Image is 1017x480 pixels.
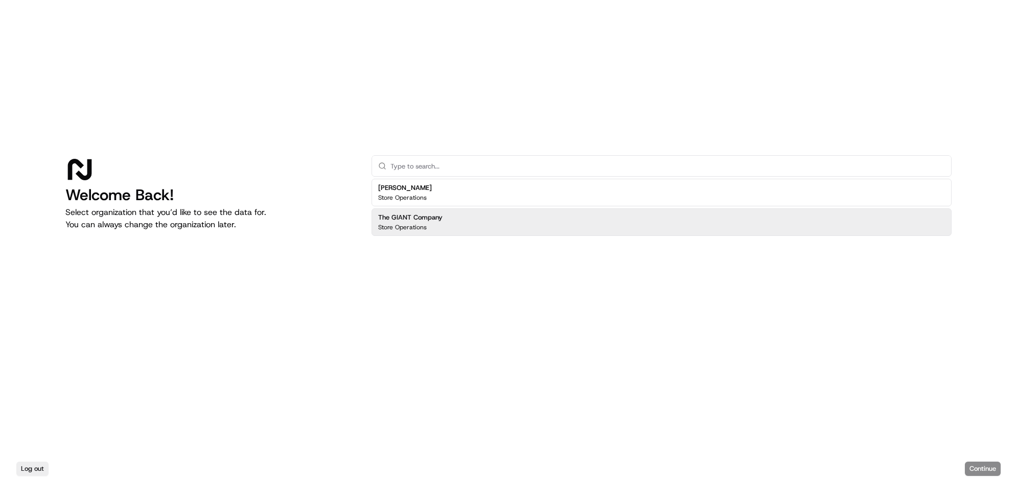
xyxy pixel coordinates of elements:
button: Log out [16,462,49,476]
p: Select organization that you’d like to see the data for. You can always change the organization l... [65,206,355,231]
h2: [PERSON_NAME] [378,183,432,193]
p: Store Operations [378,223,427,231]
div: Suggestions [372,177,952,238]
h1: Welcome Back! [65,186,355,204]
input: Type to search... [390,156,945,176]
p: Store Operations [378,194,427,202]
h2: The GIANT Company [378,213,443,222]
